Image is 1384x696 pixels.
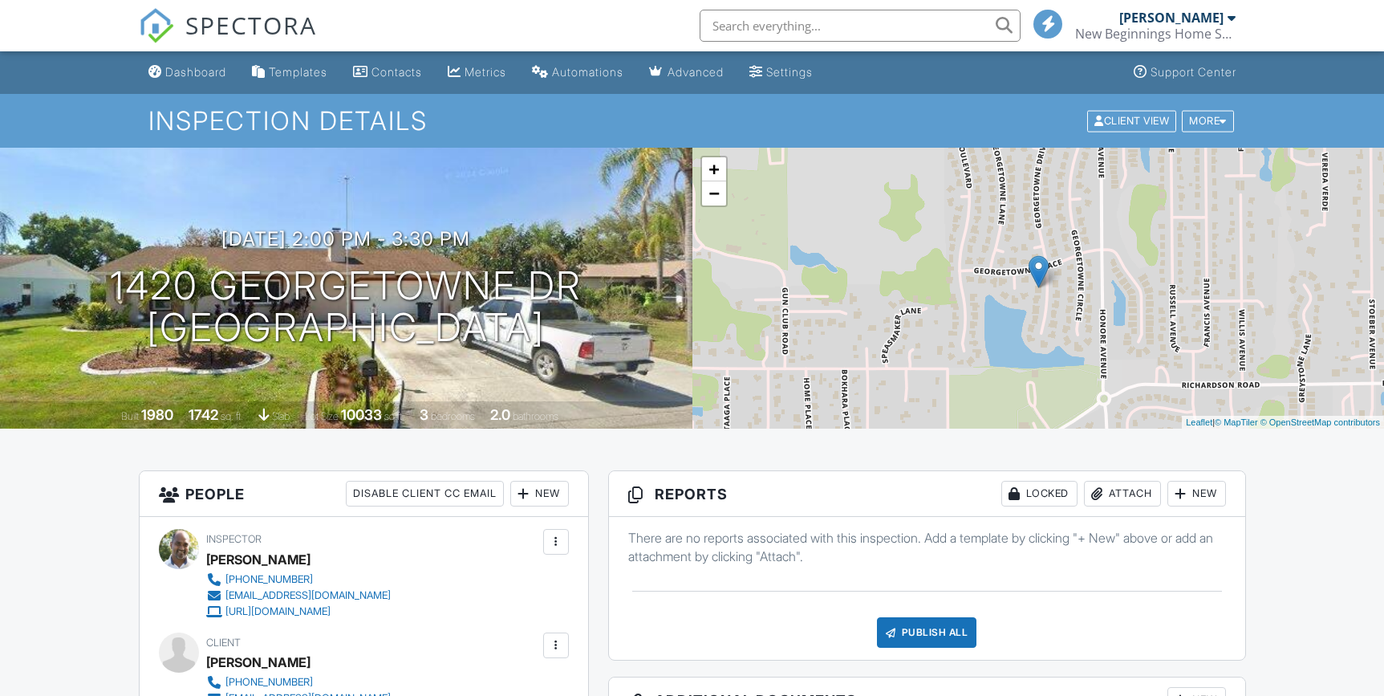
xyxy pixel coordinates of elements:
a: [PHONE_NUMBER] [206,674,391,690]
a: © MapTiler [1215,417,1258,427]
span: bedrooms [431,410,475,422]
div: New Beginnings Home Services, LLC [1075,26,1236,42]
a: Dashboard [142,58,233,88]
a: Contacts [347,58,428,88]
div: [EMAIL_ADDRESS][DOMAIN_NAME] [225,589,391,602]
div: 1742 [189,406,218,423]
span: bathrooms [513,410,558,422]
a: [URL][DOMAIN_NAME] [206,604,391,620]
div: | [1182,416,1384,429]
div: [URL][DOMAIN_NAME] [225,605,331,618]
h3: [DATE] 2:00 pm - 3:30 pm [221,228,470,250]
div: Support Center [1151,65,1236,79]
span: sq. ft. [221,410,243,422]
div: Dashboard [165,65,226,79]
a: Settings [743,58,819,88]
div: [PERSON_NAME] [206,547,310,572]
div: Metrics [465,65,506,79]
a: Support Center [1127,58,1243,88]
div: More [1182,110,1234,132]
div: Advanced [668,65,724,79]
a: [EMAIL_ADDRESS][DOMAIN_NAME] [206,588,391,604]
div: Disable Client CC Email [346,481,504,507]
a: Advanced [643,58,730,88]
input: Search everything... [700,10,1021,42]
div: Client View [1087,110,1176,132]
div: New [510,481,569,507]
h1: Inspection Details [148,107,1235,135]
a: Automations (Basic) [526,58,630,88]
a: Zoom in [702,157,726,181]
span: Client [206,637,241,649]
a: Client View [1086,114,1180,126]
h3: Reports [609,471,1245,517]
div: Contacts [371,65,422,79]
div: [PHONE_NUMBER] [225,573,313,586]
div: Attach [1084,481,1161,507]
div: [PERSON_NAME] [206,650,310,674]
span: sq.ft. [384,410,404,422]
div: Templates [269,65,327,79]
a: SPECTORA [139,22,317,55]
span: Inspector [206,533,262,545]
div: [PERSON_NAME] [1119,10,1224,26]
div: Locked [1001,481,1078,507]
a: Metrics [441,58,513,88]
a: Templates [246,58,334,88]
div: 2.0 [490,406,510,423]
a: © OpenStreetMap contributors [1260,417,1380,427]
a: [PHONE_NUMBER] [206,572,391,588]
p: There are no reports associated with this inspection. Add a template by clicking "+ New" above or... [628,529,1226,565]
div: 10033 [341,406,382,423]
span: Built [121,410,139,422]
span: SPECTORA [185,8,317,42]
a: Leaflet [1186,417,1212,427]
span: Lot Size [305,410,339,422]
div: 1980 [141,406,173,423]
h1: 1420 Georgetowne Dr [GEOGRAPHIC_DATA] [110,265,582,350]
div: 3 [420,406,428,423]
a: Zoom out [702,181,726,206]
div: Settings [766,65,813,79]
img: The Best Home Inspection Software - Spectora [139,8,174,43]
div: [PHONE_NUMBER] [225,676,313,689]
div: New [1167,481,1226,507]
h3: People [140,471,588,517]
div: Publish All [877,617,977,648]
span: slab [272,410,290,422]
div: Automations [552,65,623,79]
